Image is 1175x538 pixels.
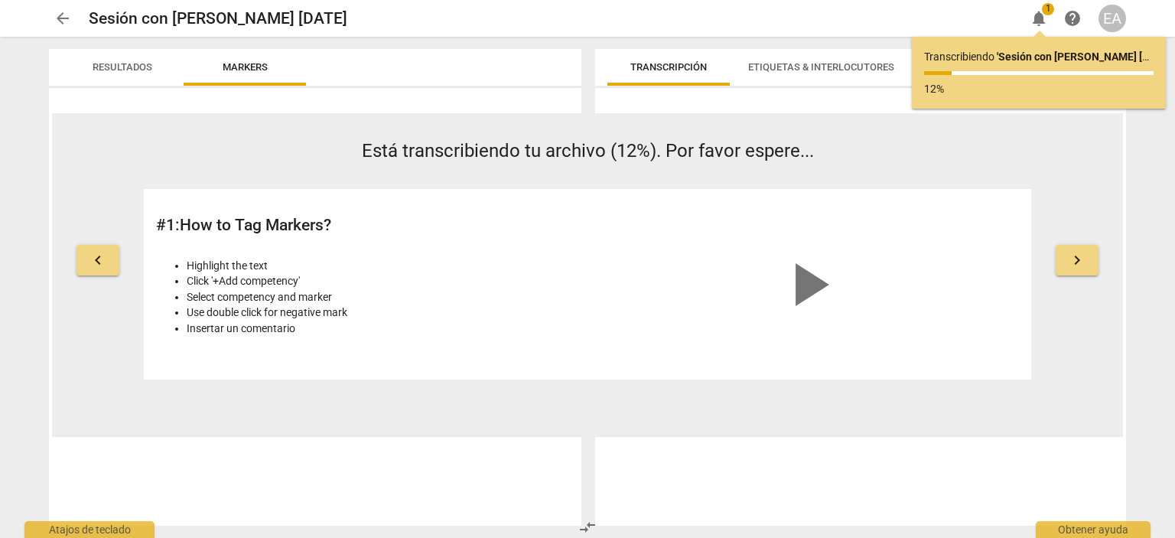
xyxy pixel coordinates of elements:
[362,140,814,161] span: Está transcribiendo tu archivo (12%). Por favor espere...
[89,251,107,269] span: keyboard_arrow_left
[187,289,579,305] li: Select competency and marker
[187,273,579,289] li: Click '+Add competency'
[924,49,1154,65] p: Transcribiendo ...
[93,61,152,73] span: Resultados
[223,61,268,73] span: Markers
[630,61,707,73] span: Transcripción
[1068,251,1086,269] span: keyboard_arrow_right
[924,81,1154,97] p: 12%
[578,518,597,536] span: compare_arrows
[187,305,579,321] li: Use double click for negative mark
[1099,5,1126,32] button: EA
[1030,9,1048,28] span: notifications
[1025,5,1053,32] button: Notificaciones
[187,258,579,274] li: Highlight the text
[1042,3,1054,15] span: 1
[748,61,894,73] span: Etiquetas & Interlocutores
[1063,9,1082,28] span: help
[187,321,579,337] li: Insertar un comentario
[89,9,347,28] h2: Sesión con [PERSON_NAME] [DATE]
[1059,5,1086,32] a: Obtener ayuda
[771,248,845,321] span: play_arrow
[156,216,579,235] h2: # 1 : How to Tag Markers?
[997,51,1173,63] b: ' Sesión con [PERSON_NAME] [DATE] '
[24,521,155,538] div: Atajos de teclado
[1036,521,1151,538] div: Obtener ayuda
[54,9,72,28] span: arrow_back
